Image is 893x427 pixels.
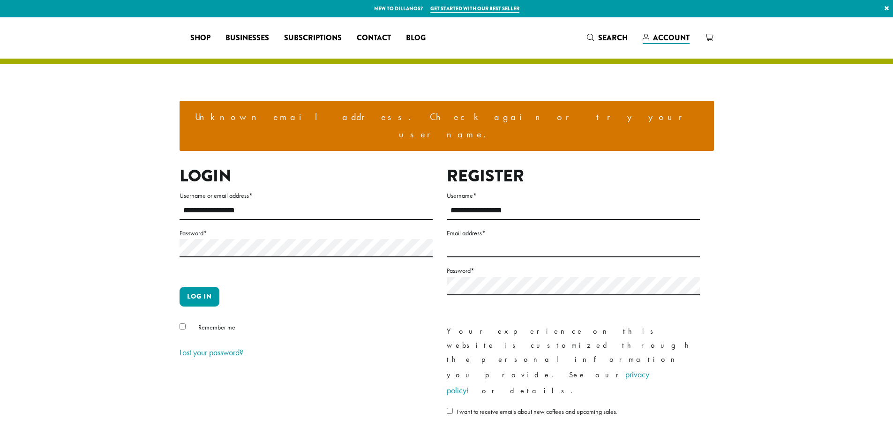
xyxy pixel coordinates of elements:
span: Contact [357,32,391,44]
a: privacy policy [447,369,649,396]
a: Lost your password? [180,347,243,358]
h2: Login [180,166,433,186]
label: Password [447,265,700,277]
label: Password [180,227,433,239]
a: Get started with our best seller [430,5,519,13]
label: Email address [447,227,700,239]
p: Your experience on this website is customized through the personal information you provide. See o... [447,324,700,398]
label: Username [447,190,700,202]
a: Search [579,30,635,45]
input: I want to receive emails about new coffees and upcoming sales. [447,408,453,414]
span: Subscriptions [284,32,342,44]
span: Blog [406,32,426,44]
a: Shop [183,30,218,45]
span: Search [598,32,628,43]
span: Remember me [198,323,235,331]
label: Username or email address [180,190,433,202]
button: Log in [180,287,219,307]
h2: Register [447,166,700,186]
span: Shop [190,32,210,44]
li: Unknown email address. Check again or try your username. [187,108,706,143]
span: Businesses [225,32,269,44]
span: I want to receive emails about new coffees and upcoming sales. [457,407,617,416]
span: Account [653,32,690,43]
